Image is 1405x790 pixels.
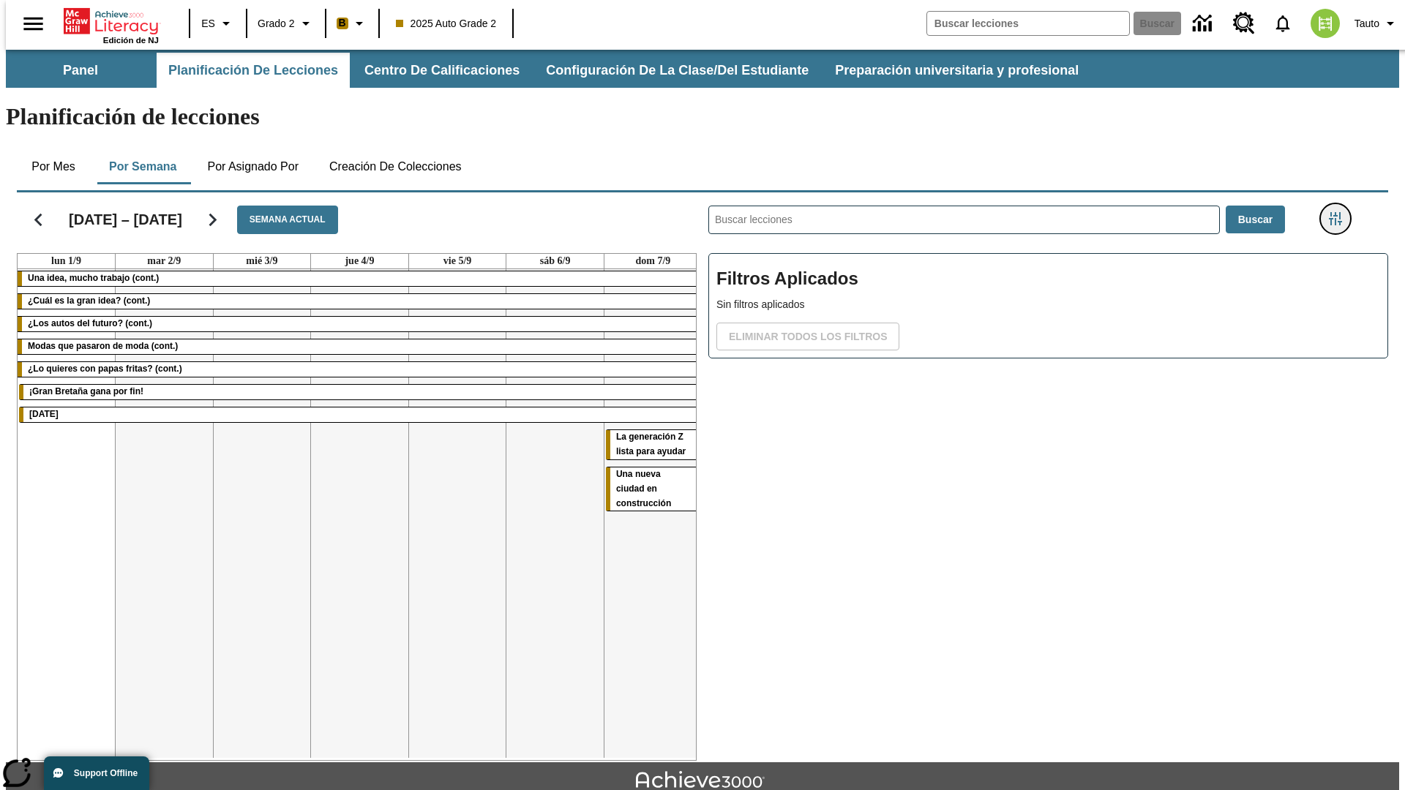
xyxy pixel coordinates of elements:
button: Creación de colecciones [318,149,473,184]
a: Notificaciones [1264,4,1302,42]
button: Buscar [1226,206,1285,234]
h2: Filtros Aplicados [716,261,1380,297]
div: La generación Z lista para ayudar [606,430,700,459]
button: Regresar [20,201,57,238]
div: Buscar [697,187,1388,761]
div: ¿Los autos del futuro? (cont.) [18,317,702,331]
button: Por semana [97,149,188,184]
span: ¿Los autos del futuro? (cont.) [28,318,152,328]
button: Support Offline [44,756,149,790]
button: Lenguaje: ES, Selecciona un idioma [195,10,241,37]
span: ¿Cuál es la gran idea? (cont.) [28,296,150,306]
span: Una nueva ciudad en construcción [616,469,671,508]
p: Sin filtros aplicados [716,297,1380,312]
button: Grado: Grado 2, Elige un grado [252,10,321,37]
span: Edición de NJ [103,36,159,45]
button: Perfil/Configuración [1349,10,1405,37]
div: Modas que pasaron de moda (cont.) [18,339,702,354]
button: Configuración de la clase/del estudiante [534,53,820,88]
span: La generación Z lista para ayudar [616,432,686,456]
span: Grado 2 [258,16,295,31]
div: Filtros Aplicados [708,253,1388,358]
span: Día del Trabajo [29,409,59,419]
div: ¿Cuál es la gran idea? (cont.) [18,294,702,309]
span: 2025 Auto Grade 2 [396,16,497,31]
a: Portada [64,7,159,36]
a: Centro de información [1184,4,1224,44]
span: Modas que pasaron de moda (cont.) [28,341,178,351]
div: Una idea, mucho trabajo (cont.) [18,271,702,286]
div: ¡Gran Bretaña gana por fin! [19,385,700,399]
button: Abrir el menú lateral [12,2,55,45]
div: Día del Trabajo [19,407,700,422]
button: Boost El color de la clase es anaranjado claro. Cambiar el color de la clase. [331,10,374,37]
img: avatar image [1311,9,1340,38]
input: Buscar campo [927,12,1129,35]
a: 1 de septiembre de 2025 [48,254,84,268]
div: Subbarra de navegación [6,50,1399,88]
button: Centro de calificaciones [353,53,531,88]
span: Support Offline [74,768,138,778]
button: Menú lateral de filtros [1321,204,1350,233]
a: 4 de septiembre de 2025 [342,254,377,268]
a: 2 de septiembre de 2025 [144,254,184,268]
div: ¿Lo quieres con papas fritas? (cont.) [18,362,702,377]
button: Preparación universitaria y profesional [823,53,1090,88]
a: 6 de septiembre de 2025 [537,254,574,268]
div: Portada [64,5,159,45]
button: Escoja un nuevo avatar [1302,4,1349,42]
div: Una nueva ciudad en construcción [606,467,700,511]
a: Centro de recursos, Se abrirá en una pestaña nueva. [1224,4,1264,43]
span: ¡Gran Bretaña gana por fin! [29,386,143,396]
button: Panel [7,53,154,88]
h2: [DATE] – [DATE] [69,211,182,228]
div: Subbarra de navegación [6,53,1092,88]
input: Buscar lecciones [709,206,1219,233]
h1: Planificación de lecciones [6,103,1399,130]
button: Seguir [194,201,231,238]
span: B [339,14,346,32]
span: Una idea, mucho trabajo (cont.) [28,273,159,283]
a: 5 de septiembre de 2025 [441,254,475,268]
div: Calendario [5,187,697,761]
span: ES [201,16,215,31]
button: Planificación de lecciones [157,53,350,88]
button: Semana actual [237,206,338,234]
button: Por asignado por [195,149,310,184]
a: 7 de septiembre de 2025 [633,254,674,268]
a: 3 de septiembre de 2025 [243,254,280,268]
span: Tauto [1355,16,1379,31]
span: ¿Lo quieres con papas fritas? (cont.) [28,364,182,374]
button: Por mes [17,149,90,184]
